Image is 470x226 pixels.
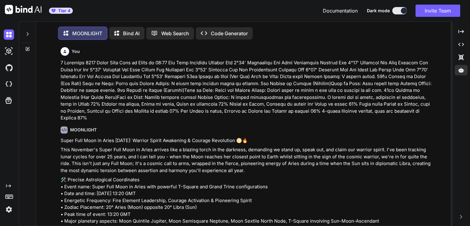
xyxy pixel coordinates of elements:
[5,5,42,14] img: Bind AI
[416,5,460,17] button: Invite Team
[123,30,140,37] p: Bind AI
[61,146,432,174] p: This November's Super Full Moon in Aries arrives like a blazing torch in the darkness, demanding ...
[70,127,97,133] h6: MOONLIGHT
[4,46,14,56] img: darkAi-studio
[72,30,102,37] p: MOONLIGHT
[72,48,80,55] h6: You
[61,137,432,144] h1: Super Full Moon in Aries [DATE]: Warrior Spirit Awakening & Courage Revolution 🌕🔥
[161,30,189,37] p: Web Search
[4,204,14,215] img: settings
[58,8,70,14] span: Tier 4
[4,29,14,40] img: darkChat
[4,79,14,89] img: cloudideIcon
[323,8,358,14] span: Documentation
[211,30,248,37] p: Code Generator
[61,59,432,122] p: 7 Loremips 8217 Dolor Sita Cons ad Elits do 08:77 Eiu Temp Incididu Utlabor Etd 2°34' Magnaaliqu ...
[49,8,73,14] button: premiumTier 4
[51,9,56,13] img: premium
[323,7,358,14] button: Documentation
[4,62,14,73] img: githubDark
[367,8,390,14] span: Dark mode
